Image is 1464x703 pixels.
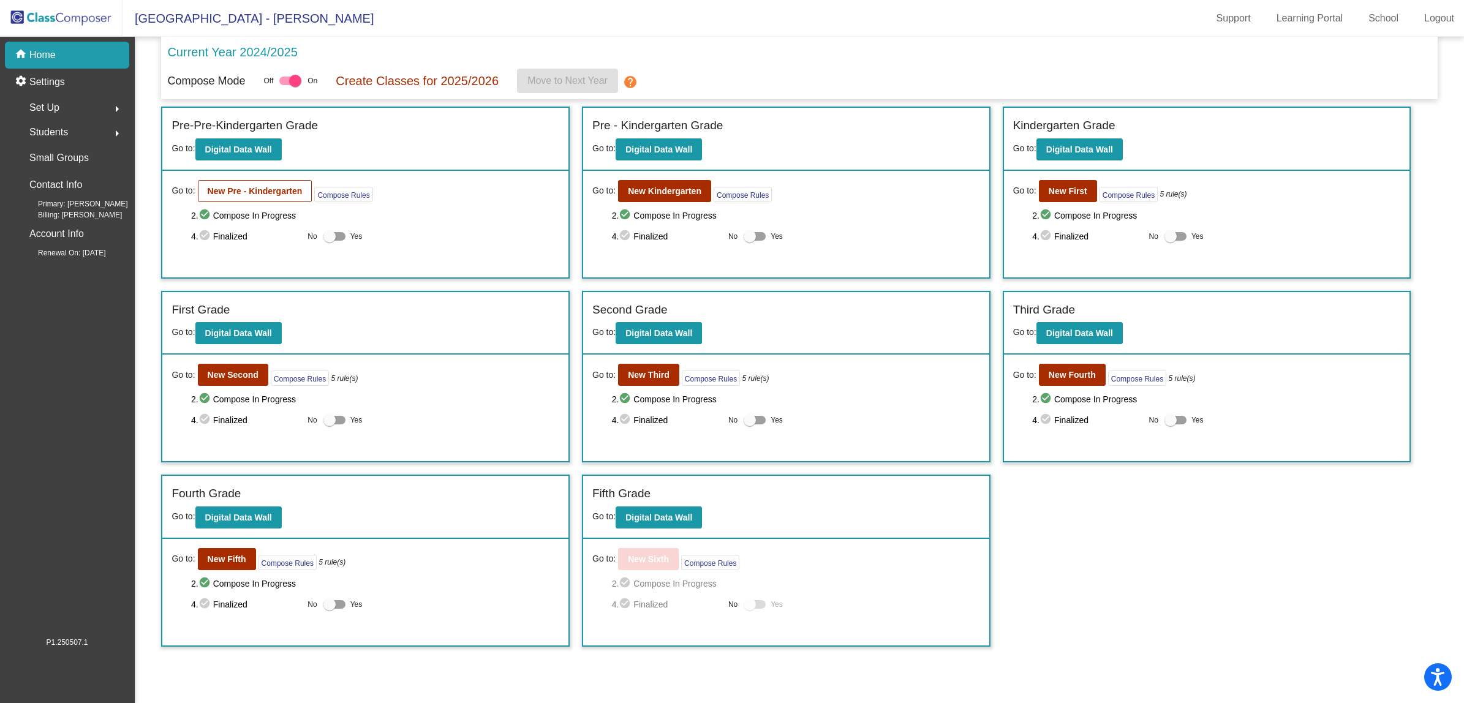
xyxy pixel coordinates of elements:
mat-icon: check_circle [1040,413,1054,427]
b: Digital Data Wall [205,145,272,154]
label: First Grade [172,301,230,319]
b: Digital Data Wall [625,513,692,522]
span: No [1149,231,1158,242]
a: School [1359,9,1408,28]
span: Go to: [1013,369,1036,382]
b: Digital Data Wall [625,328,692,338]
span: 4. Finalized [612,229,722,244]
mat-icon: check_circle [198,576,213,591]
b: New Third [628,370,670,380]
span: Yes [350,413,363,427]
mat-icon: home [15,48,29,62]
label: Kindergarten Grade [1013,117,1115,135]
span: 2. Compose In Progress [191,392,559,407]
span: Primary: [PERSON_NAME] [18,198,128,209]
label: Third Grade [1013,301,1075,319]
label: Fifth Grade [592,485,651,503]
button: New Kindergarten [618,180,711,202]
span: 2. Compose In Progress [612,576,980,591]
p: Contact Info [29,176,82,194]
span: 2. Compose In Progress [612,392,980,407]
b: Digital Data Wall [1046,145,1113,154]
a: Logout [1414,9,1464,28]
b: New Fifth [208,554,246,564]
span: No [308,415,317,426]
b: Digital Data Wall [205,328,272,338]
mat-icon: check_circle [619,597,633,612]
i: 5 rule(s) [1160,189,1187,200]
button: Compose Rules [1100,187,1158,202]
span: Billing: [PERSON_NAME] [18,209,122,220]
span: Yes [771,413,783,427]
button: New Sixth [618,548,679,570]
button: New Pre - Kindergarten [198,180,312,202]
mat-icon: check_circle [198,229,213,244]
span: Go to: [592,184,616,197]
button: Digital Data Wall [1036,322,1123,344]
button: Digital Data Wall [1036,138,1123,160]
i: 5 rule(s) [331,373,358,384]
span: Students [29,124,68,141]
span: [GEOGRAPHIC_DATA] - [PERSON_NAME] [123,9,374,28]
button: New Second [198,364,268,386]
b: New Kindergarten [628,186,701,196]
button: Compose Rules [271,370,329,386]
b: New Sixth [628,554,669,564]
button: Compose Rules [681,555,739,570]
span: 4. Finalized [191,413,301,427]
span: Renewal On: [DATE] [18,247,105,258]
p: Create Classes for 2025/2026 [336,72,499,90]
span: Yes [1191,229,1204,244]
span: Go to: [172,511,195,521]
span: 2. Compose In Progress [191,208,559,223]
p: Account Info [29,225,84,242]
span: 4. Finalized [191,597,301,612]
span: 2. Compose In Progress [1032,392,1400,407]
span: Go to: [172,184,195,197]
b: New Pre - Kindergarten [208,186,303,196]
span: Move to Next Year [527,75,608,86]
span: No [728,231,738,242]
b: New First [1049,186,1087,196]
span: 4. Finalized [612,413,722,427]
mat-icon: arrow_right [110,126,124,141]
label: Pre - Kindergarten Grade [592,117,723,135]
mat-icon: check_circle [619,392,633,407]
p: Home [29,48,56,62]
span: 2. Compose In Progress [1032,208,1400,223]
mat-icon: check_circle [198,392,213,407]
button: Digital Data Wall [195,138,282,160]
mat-icon: check_circle [1040,229,1054,244]
p: Small Groups [29,149,89,167]
span: No [728,415,738,426]
button: Compose Rules [314,187,372,202]
span: Yes [771,597,783,612]
a: Support [1207,9,1261,28]
p: Settings [29,75,65,89]
mat-icon: check_circle [198,413,213,427]
label: Pre-Pre-Kindergarten Grade [172,117,318,135]
button: Compose Rules [714,187,772,202]
p: Compose Mode [167,73,245,89]
span: Go to: [1013,143,1036,153]
span: Set Up [29,99,59,116]
span: Go to: [592,552,616,565]
span: 4. Finalized [1032,413,1142,427]
button: Compose Rules [682,370,740,386]
mat-icon: settings [15,75,29,89]
mat-icon: check_circle [619,208,633,223]
span: On [308,75,317,86]
span: No [728,599,738,610]
span: 4. Finalized [191,229,301,244]
span: Go to: [172,143,195,153]
i: 5 rule(s) [742,373,769,384]
mat-icon: arrow_right [110,102,124,116]
span: Yes [771,229,783,244]
mat-icon: check_circle [1040,392,1054,407]
mat-icon: check_circle [619,576,633,591]
span: Go to: [592,143,616,153]
span: Go to: [592,327,616,337]
mat-icon: help [623,75,638,89]
b: Digital Data Wall [625,145,692,154]
span: Go to: [592,369,616,382]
